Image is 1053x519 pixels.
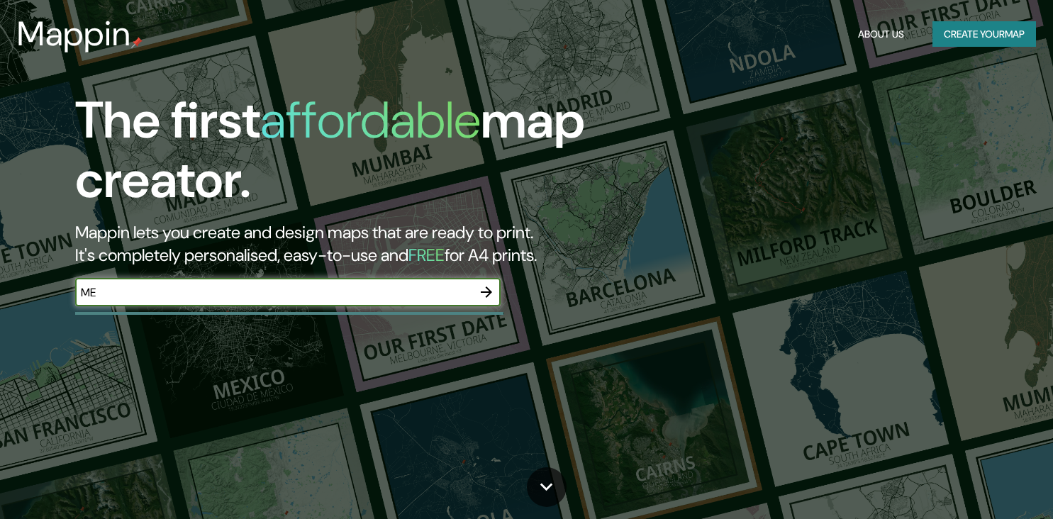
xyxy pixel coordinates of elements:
iframe: Help widget launcher [927,464,1037,503]
button: Create yourmap [932,21,1036,48]
h1: affordable [260,87,481,153]
h5: FREE [408,244,445,266]
h3: Mappin [17,14,131,54]
input: Choose your favourite place [75,284,472,301]
button: About Us [852,21,910,48]
h1: The first map creator. [75,91,602,221]
h2: Mappin lets you create and design maps that are ready to print. It's completely personalised, eas... [75,221,602,267]
img: mappin-pin [131,37,143,48]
